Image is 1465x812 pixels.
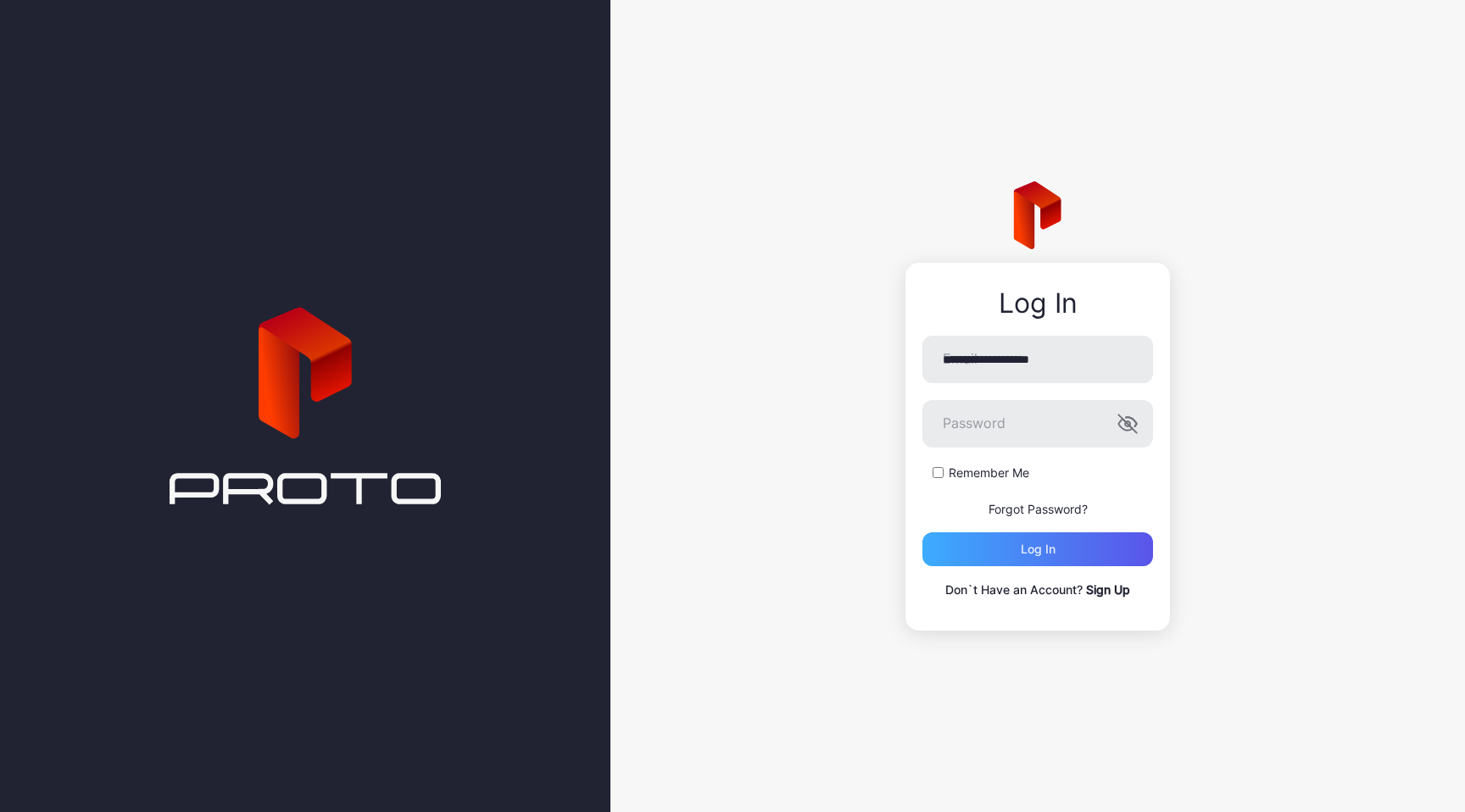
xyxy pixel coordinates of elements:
input: Password [922,400,1153,448]
label: Remember Me [949,464,1029,481]
div: Log in [1021,542,1056,556]
button: Log in [922,532,1153,566]
button: Password [1117,414,1138,434]
a: Sign Up [1086,582,1130,597]
a: Forgot Password? [989,502,1088,516]
div: Log In [922,288,1153,319]
p: Don`t Have an Account? [922,580,1153,600]
input: Email [922,336,1153,383]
